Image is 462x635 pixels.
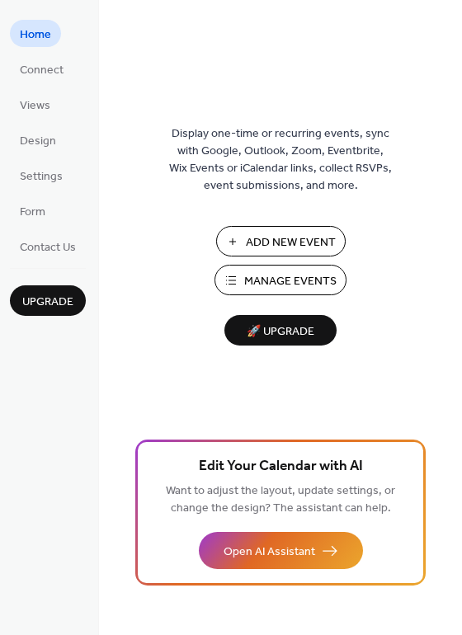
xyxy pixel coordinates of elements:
[234,321,327,343] span: 🚀 Upgrade
[20,133,56,150] span: Design
[10,197,55,224] a: Form
[20,239,76,256] span: Contact Us
[20,168,63,186] span: Settings
[214,265,346,295] button: Manage Events
[10,126,66,153] a: Design
[216,226,346,256] button: Add New Event
[10,162,73,189] a: Settings
[20,204,45,221] span: Form
[22,294,73,311] span: Upgrade
[10,233,86,260] a: Contact Us
[10,285,86,316] button: Upgrade
[224,543,315,561] span: Open AI Assistant
[224,315,337,346] button: 🚀 Upgrade
[169,125,392,195] span: Display one-time or recurring events, sync with Google, Outlook, Zoom, Eventbrite, Wix Events or ...
[10,91,60,118] a: Views
[20,26,51,44] span: Home
[166,480,395,520] span: Want to adjust the layout, update settings, or change the design? The assistant can help.
[246,234,336,252] span: Add New Event
[199,455,363,478] span: Edit Your Calendar with AI
[244,273,337,290] span: Manage Events
[10,55,73,82] a: Connect
[10,20,61,47] a: Home
[20,97,50,115] span: Views
[20,62,64,79] span: Connect
[199,532,363,569] button: Open AI Assistant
